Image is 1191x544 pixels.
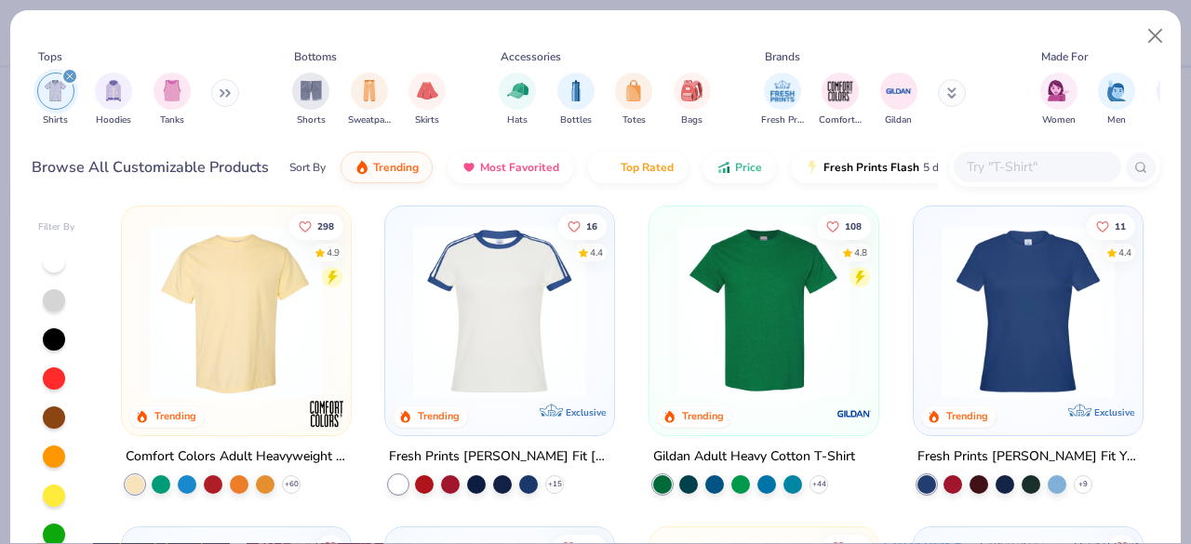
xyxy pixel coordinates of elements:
div: Sort By [289,159,326,176]
button: Close [1138,19,1173,54]
button: filter button [557,73,595,127]
div: filter for Tanks [154,73,191,127]
span: Bottles [560,113,592,127]
div: Comfort Colors Adult Heavyweight T-Shirt [126,445,347,469]
span: + 9 [1078,479,1088,490]
div: 4.4 [1118,245,1131,259]
img: TopRated.gif [602,160,617,175]
div: Filter By [38,220,75,234]
span: Top Rated [621,160,674,175]
div: filter for Gildan [880,73,917,127]
button: filter button [674,73,711,127]
div: filter for Sweatpants [348,73,391,127]
img: Hoodies Image [103,80,124,101]
button: filter button [880,73,917,127]
span: Shorts [297,113,326,127]
div: 4.8 [854,245,867,259]
div: Tops [38,48,62,65]
button: filter button [37,73,74,127]
div: Bottoms [294,48,337,65]
span: Hats [507,113,528,127]
button: Like [559,213,608,239]
img: Bags Image [681,80,702,101]
input: Try "T-Shirt" [965,156,1108,178]
div: Accessories [501,48,561,65]
img: Men Image [1106,80,1127,101]
img: Tanks Image [162,80,182,101]
span: 5 day delivery [923,157,992,179]
span: Most Favorited [480,160,559,175]
div: filter for Bags [674,73,711,127]
div: Browse All Customizable Products [32,156,269,179]
button: Like [289,213,343,239]
span: Women [1042,113,1076,127]
span: Fresh Prints [761,113,804,127]
span: Hoodies [96,113,131,127]
button: filter button [348,73,391,127]
span: Tanks [160,113,184,127]
img: e5540c4d-e74a-4e58-9a52-192fe86bec9f [404,225,595,398]
img: Comfort Colors Image [826,77,854,105]
button: Fresh Prints Flash5 day delivery [791,152,1006,183]
span: Price [735,160,762,175]
img: 6a9a0a85-ee36-4a89-9588-981a92e8a910 [932,225,1124,398]
span: Skirts [415,113,439,127]
div: filter for Hoodies [95,73,132,127]
button: Trending [341,152,433,183]
div: filter for Hats [499,73,536,127]
button: filter button [154,73,191,127]
span: + 15 [548,479,562,490]
img: Gildan Image [885,77,913,105]
div: 4.9 [327,245,340,259]
img: Skirts Image [417,80,438,101]
div: filter for Bottles [557,73,595,127]
span: Shirts [43,113,68,127]
img: Bottles Image [566,80,586,101]
span: Comfort Colors [819,113,862,127]
span: Exclusive [566,406,606,418]
span: Gildan [885,113,912,127]
div: Fresh Prints [PERSON_NAME] Fit Y2K Shirt [917,445,1139,469]
button: filter button [615,73,652,127]
img: Fresh Prints Image [769,77,796,105]
div: filter for Fresh Prints [761,73,804,127]
button: Top Rated [588,152,688,183]
img: Shorts Image [301,80,322,101]
div: filter for Shorts [292,73,329,127]
span: Totes [622,113,646,127]
span: 108 [845,221,862,231]
div: filter for Comfort Colors [819,73,862,127]
div: filter for Shirts [37,73,74,127]
div: filter for Skirts [408,73,446,127]
img: most_fav.gif [462,160,476,175]
button: filter button [761,73,804,127]
span: Men [1107,113,1126,127]
span: 298 [317,221,334,231]
button: filter button [1040,73,1077,127]
img: db319196-8705-402d-8b46-62aaa07ed94f [668,225,860,398]
button: filter button [499,73,536,127]
div: filter for Men [1098,73,1135,127]
button: Price [703,152,776,183]
img: trending.gif [355,160,369,175]
img: Shirts Image [45,80,66,101]
div: filter for Women [1040,73,1077,127]
span: 11 [1115,221,1126,231]
button: filter button [95,73,132,127]
span: Exclusive [1094,406,1134,418]
span: + 60 [284,479,298,490]
img: Hats Image [507,80,529,101]
div: Made For [1041,48,1088,65]
img: e55d29c3-c55d-459c-bfd9-9b1c499ab3c6 [331,225,523,398]
img: Women Image [1048,80,1069,101]
button: Like [1087,213,1135,239]
img: flash.gif [805,160,820,175]
img: Comfort Colors logo [307,395,344,432]
img: Gildan logo [836,395,873,432]
button: filter button [1098,73,1135,127]
span: 16 [587,221,598,231]
div: Gildan Adult Heavy Cotton T-Shirt [653,445,855,469]
span: Trending [373,160,419,175]
span: Bags [681,113,703,127]
img: Sweatpants Image [359,80,380,101]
